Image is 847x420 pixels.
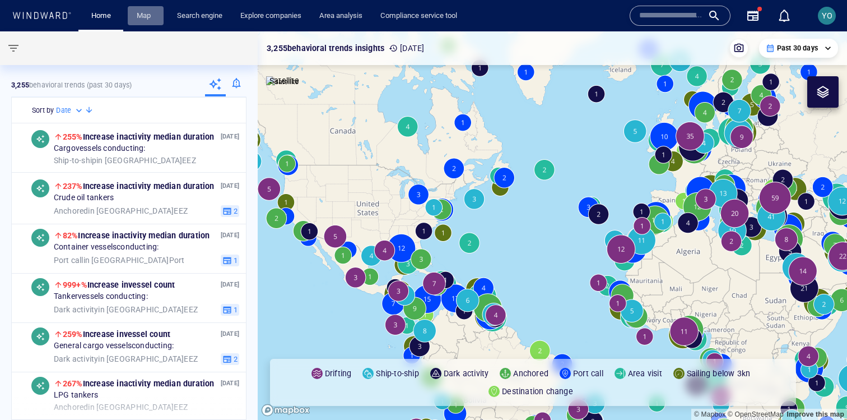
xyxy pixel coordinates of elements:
[221,131,239,142] p: [DATE]
[63,379,215,388] span: Increase in activity median duration
[54,255,83,264] span: Port call
[266,76,299,87] img: satellite
[173,6,227,26] a: Search engine
[315,6,367,26] a: Area analysis
[54,304,198,315] span: in [GEOGRAPHIC_DATA] EEZ
[128,6,164,26] button: Map
[63,132,83,141] span: 255%
[11,80,132,90] p: behavioral trends (Past 30 days)
[32,105,54,116] h6: Sort by
[232,255,238,265] span: 1
[325,367,352,380] p: Drifting
[778,9,791,22] div: Notification center
[258,31,847,420] canvas: Map
[63,280,175,289] span: Increase in vessel count
[221,353,239,365] button: 2
[694,410,725,418] a: Mapbox
[221,181,239,191] p: [DATE]
[236,6,306,26] a: Explore companies
[232,206,238,216] span: 2
[221,205,239,217] button: 2
[376,367,418,380] p: Ship-to-ship
[54,354,99,363] span: Dark activity
[63,132,215,141] span: Increase in activity median duration
[376,6,462,26] a: Compliance service tool
[502,385,573,398] p: Destination change
[63,330,83,339] span: 259%
[269,74,299,87] p: Satellite
[573,367,603,380] p: Port call
[822,11,832,20] span: YO
[221,329,239,339] p: [DATE]
[799,370,839,412] iframe: Chat
[83,6,119,26] button: Home
[54,304,99,313] span: Dark activity
[132,6,159,26] a: Map
[777,43,818,53] p: Past 30 days
[444,367,489,380] p: Dark activity
[54,155,96,164] span: Ship-to-ship
[787,410,844,418] a: Map feedback
[54,341,174,351] span: General cargo vessels conducting:
[54,242,159,252] span: Container vessels conducting:
[54,193,114,203] span: Crude oil tankers
[54,206,89,215] span: Anchored
[54,354,198,364] span: in [GEOGRAPHIC_DATA] EEZ
[63,231,210,240] span: Increase in activity median duration
[267,41,384,55] p: 3,255 behavioral trends insights
[221,254,239,266] button: 1
[728,410,784,418] a: OpenStreetMap
[221,303,239,316] button: 1
[54,292,148,302] span: Tanker vessels conducting:
[87,6,115,26] a: Home
[11,81,29,89] strong: 3,255
[56,105,71,116] h6: Date
[63,330,170,339] span: Increase in vessel count
[261,404,310,417] a: Mapbox logo
[54,144,146,154] span: Cargo vessels conducting:
[63,231,78,240] span: 82%
[63,182,215,191] span: Increase in activity median duration
[389,41,424,55] p: [DATE]
[63,379,83,388] span: 267%
[56,105,85,116] div: Date
[54,155,196,165] span: in [GEOGRAPHIC_DATA] EEZ
[232,354,238,364] span: 2
[221,378,239,389] p: [DATE]
[54,390,98,400] span: LPG tankers
[628,367,662,380] p: Area visit
[687,367,750,380] p: Sailing below 3kn
[816,4,838,27] button: YO
[54,206,188,216] span: in [GEOGRAPHIC_DATA] EEZ
[63,280,87,289] span: 999+%
[221,279,239,290] p: [DATE]
[766,43,831,53] div: Past 30 days
[232,304,238,315] span: 1
[221,230,239,241] p: [DATE]
[63,182,83,191] span: 237%
[54,255,185,265] span: in [GEOGRAPHIC_DATA] Port
[513,367,548,380] p: Anchored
